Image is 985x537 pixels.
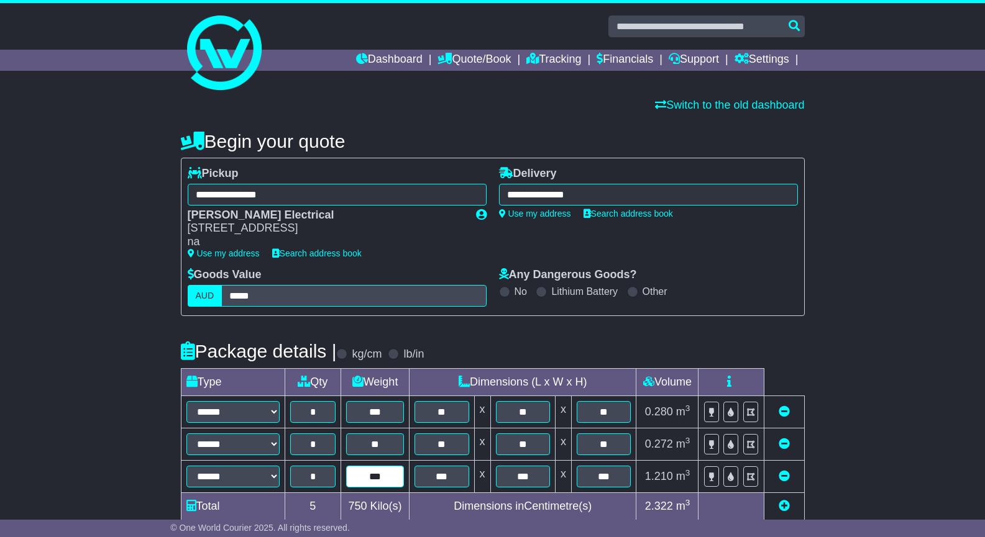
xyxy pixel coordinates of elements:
[685,468,690,477] sup: 3
[499,167,557,181] label: Delivery
[645,500,673,512] span: 2.322
[410,492,636,520] td: Dimensions in Centimetre(s)
[474,395,490,428] td: x
[643,286,667,297] label: Other
[655,99,804,111] a: Switch to the old dashboard
[188,285,222,307] label: AUD
[272,248,362,258] a: Search address book
[341,368,410,395] td: Weight
[636,368,699,395] td: Volume
[285,492,341,520] td: 5
[779,405,790,418] a: Remove this item
[499,209,571,219] a: Use my address
[676,438,690,450] span: m
[676,470,690,482] span: m
[188,167,239,181] label: Pickup
[515,286,527,297] label: No
[555,428,571,460] td: x
[735,50,789,71] a: Settings
[645,470,673,482] span: 1.210
[526,50,581,71] a: Tracking
[352,348,382,361] label: kg/cm
[181,341,337,361] h4: Package details |
[403,348,424,361] label: lb/in
[181,368,285,395] td: Type
[669,50,719,71] a: Support
[356,50,423,71] a: Dashboard
[285,368,341,395] td: Qty
[188,209,464,222] div: [PERSON_NAME] Electrical
[474,428,490,460] td: x
[645,438,673,450] span: 0.272
[188,268,262,282] label: Goods Value
[499,268,637,282] label: Any Dangerous Goods?
[555,460,571,492] td: x
[188,235,464,249] div: na
[181,492,285,520] td: Total
[551,286,618,297] label: Lithium Battery
[779,500,790,512] a: Add new item
[779,438,790,450] a: Remove this item
[341,492,410,520] td: Kilo(s)
[181,131,805,151] h4: Begin your quote
[645,405,673,418] span: 0.280
[555,395,571,428] td: x
[685,498,690,507] sup: 3
[188,248,260,258] a: Use my address
[438,50,511,71] a: Quote/Book
[584,209,673,219] a: Search address book
[597,50,653,71] a: Financials
[474,460,490,492] td: x
[170,523,350,533] span: © One World Courier 2025. All rights reserved.
[685,404,690,413] sup: 3
[188,222,464,235] div: [STREET_ADDRESS]
[676,405,690,418] span: m
[779,470,790,482] a: Remove this item
[349,500,367,512] span: 750
[685,436,690,445] sup: 3
[676,500,690,512] span: m
[410,368,636,395] td: Dimensions (L x W x H)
